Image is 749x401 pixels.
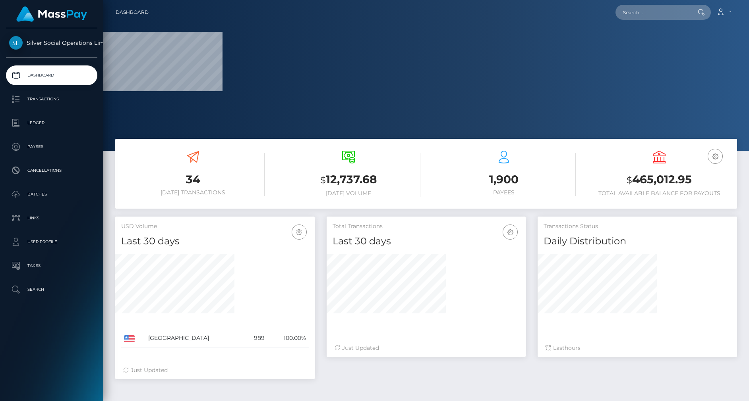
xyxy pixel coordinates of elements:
p: Search [9,284,94,295]
h3: 34 [121,172,265,187]
h4: Daily Distribution [544,234,731,248]
small: $ [320,175,326,186]
h5: USD Volume [121,223,309,230]
a: Taxes [6,256,97,276]
a: Cancellations [6,161,97,180]
img: Silver Social Operations Limited [9,36,23,50]
h3: 12,737.68 [277,172,420,188]
p: User Profile [9,236,94,248]
a: Search [6,280,97,299]
td: 100.00% [267,329,309,347]
td: 989 [244,329,268,347]
input: Search... [615,5,690,20]
h6: Total Available Balance for Payouts [588,190,731,197]
h6: Payees [432,189,576,196]
h3: 465,012.95 [588,172,731,188]
h4: Last 30 days [333,234,520,248]
td: [GEOGRAPHIC_DATA] [145,329,244,347]
h6: [DATE] Transactions [121,189,265,196]
h5: Total Transactions [333,223,520,230]
a: Dashboard [6,65,97,85]
h4: Last 30 days [121,234,309,248]
div: Just Updated [335,344,518,352]
a: Dashboard [116,4,149,21]
p: Transactions [9,93,94,105]
a: User Profile [6,232,97,252]
p: Batches [9,188,94,200]
div: Last hours [546,344,729,352]
a: Links [6,208,97,228]
a: Ledger [6,113,97,133]
p: Ledger [9,117,94,129]
h3: 1,900 [432,172,576,187]
p: Dashboard [9,69,94,81]
p: Payees [9,141,94,153]
p: Cancellations [9,165,94,177]
small: $ [627,175,632,186]
a: Transactions [6,89,97,109]
a: Payees [6,137,97,157]
img: US.png [124,335,135,342]
img: MassPay Logo [16,6,87,22]
div: Just Updated [123,366,307,374]
h6: [DATE] Volume [277,190,420,197]
p: Taxes [9,260,94,272]
p: Links [9,212,94,224]
span: Silver Social Operations Limited [6,39,97,46]
h5: Transactions Status [544,223,731,230]
a: Batches [6,184,97,204]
